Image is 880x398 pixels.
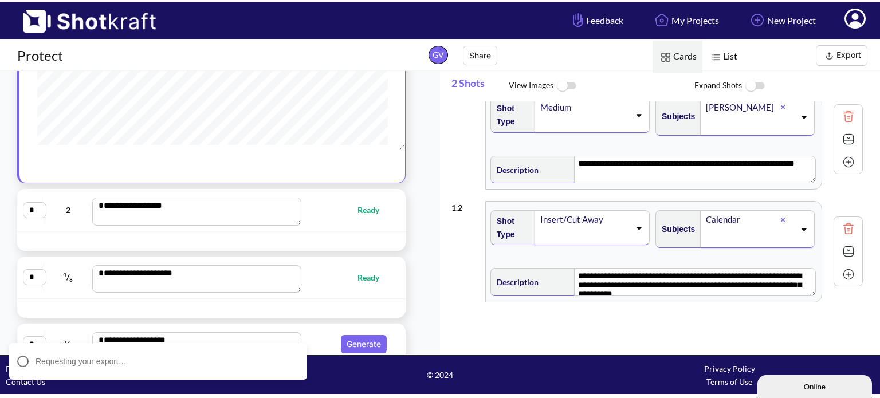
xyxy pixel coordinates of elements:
[840,220,857,237] img: Trash Icon
[491,99,529,131] span: Shot Type
[643,5,728,36] a: My Projects
[6,377,45,387] a: Contact Us
[708,50,723,65] img: List Icon
[656,107,695,126] span: Subjects
[47,203,89,216] span: 2
[451,71,509,101] span: 2 Shots
[491,160,539,179] span: Description
[553,74,579,98] img: ToggleOff Icon
[69,276,73,283] span: 8
[840,108,857,125] img: Trash Icon
[451,195,480,214] div: 1 . 2
[570,14,623,27] span: Feedback
[739,5,824,36] a: New Project
[840,243,857,260] img: Expand Icon
[585,375,874,388] div: Terms of Use
[652,10,671,30] img: Home Icon
[705,212,780,227] div: Calendar
[840,131,857,148] img: Expand Icon
[47,268,89,286] span: /
[840,153,857,171] img: Add Icon
[429,46,448,64] span: GV
[694,74,880,98] span: Expand Shots
[357,203,391,216] span: Ready
[463,46,497,65] button: Share
[47,335,89,353] span: /
[748,10,767,30] img: Add Icon
[341,335,387,353] button: Generate
[658,50,673,65] img: Card Icon
[63,338,66,345] span: 5
[357,271,391,284] span: Ready
[742,74,768,98] img: ToggleOff Icon
[570,10,586,30] img: Hand Icon
[585,362,874,375] div: Privacy Policy
[757,373,874,398] iframe: chat widget
[491,212,529,244] span: Shot Type
[702,41,743,73] span: List
[822,49,836,63] img: Export Icon
[816,45,867,66] button: Export
[491,273,539,291] span: Description
[653,41,702,73] span: Cards
[705,100,780,115] div: [PERSON_NAME]
[539,100,630,115] div: Medium
[509,74,694,98] span: View Images
[295,368,584,381] span: © 2024
[656,220,695,239] span: Subjects
[6,364,22,373] a: FAQ
[840,266,857,283] img: Add Icon
[9,343,307,380] div: Requesting your export…
[539,212,630,227] div: Insert/Cut Away
[63,271,66,278] span: 4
